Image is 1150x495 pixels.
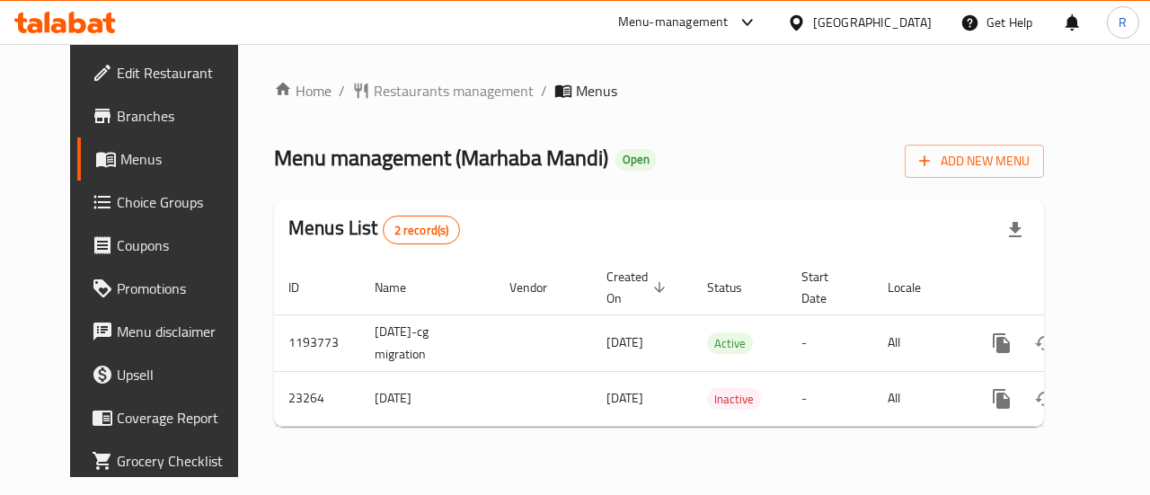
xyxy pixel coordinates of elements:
[77,353,262,396] a: Upsell
[352,80,534,102] a: Restaurants management
[339,80,345,102] li: /
[1023,322,1066,365] button: Change Status
[873,314,966,371] td: All
[77,310,262,353] a: Menu disclaimer
[707,389,761,410] span: Inactive
[117,278,248,299] span: Promotions
[606,266,671,309] span: Created On
[288,277,323,298] span: ID
[787,371,873,426] td: -
[77,51,262,94] a: Edit Restaurant
[77,137,262,181] a: Menus
[618,12,729,33] div: Menu-management
[77,181,262,224] a: Choice Groups
[980,377,1023,420] button: more
[1023,377,1066,420] button: Change Status
[288,215,460,244] h2: Menus List
[77,267,262,310] a: Promotions
[274,371,360,426] td: 23264
[274,137,608,178] span: Menu management ( Marhaba Mandi )
[274,80,1044,102] nav: breadcrumb
[707,332,753,354] div: Active
[383,216,461,244] div: Total records count
[541,80,547,102] li: /
[801,266,852,309] span: Start Date
[707,388,761,410] div: Inactive
[120,148,248,170] span: Menus
[905,145,1044,178] button: Add New Menu
[117,364,248,385] span: Upsell
[117,234,248,256] span: Coupons
[813,13,932,32] div: [GEOGRAPHIC_DATA]
[117,450,248,472] span: Grocery Checklist
[117,105,248,127] span: Branches
[919,150,1030,172] span: Add New Menu
[1119,13,1127,32] span: R
[707,277,765,298] span: Status
[615,152,657,167] span: Open
[360,371,495,426] td: [DATE]
[384,222,460,239] span: 2 record(s)
[117,191,248,213] span: Choice Groups
[117,321,248,342] span: Menu disclaimer
[606,331,643,354] span: [DATE]
[77,224,262,267] a: Coupons
[980,322,1023,365] button: more
[873,371,966,426] td: All
[117,407,248,429] span: Coverage Report
[274,314,360,371] td: 1193773
[374,80,534,102] span: Restaurants management
[509,277,571,298] span: Vendor
[77,439,262,482] a: Grocery Checklist
[576,80,617,102] span: Menus
[117,62,248,84] span: Edit Restaurant
[707,333,753,354] span: Active
[787,314,873,371] td: -
[375,277,429,298] span: Name
[615,149,657,171] div: Open
[77,94,262,137] a: Branches
[77,396,262,439] a: Coverage Report
[360,314,495,371] td: [DATE]-cg migration
[274,80,332,102] a: Home
[888,277,944,298] span: Locale
[606,386,643,410] span: [DATE]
